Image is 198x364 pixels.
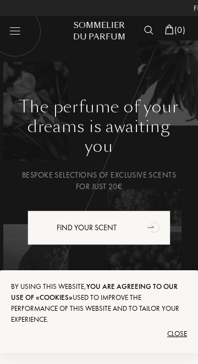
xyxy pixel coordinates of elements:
div: By using this website, used to improve the performance of this website and to tailor your experie... [11,281,187,325]
div: animation [144,216,166,238]
div: du Parfum [62,31,136,43]
span: you are agreeing to our use of «cookies» [11,282,178,302]
div: Find your scent [28,211,170,245]
h1: The perfume of your dreams is awaiting you [16,97,182,156]
div: Sommelier [62,20,136,31]
img: search_icn_white.svg [144,26,153,35]
img: cart_white.svg [165,25,174,35]
div: Close [11,325,187,343]
a: Find your scentanimation [16,211,182,245]
span: ( 0 ) [174,24,185,36]
div: Bespoke selections of exclusive scents for just 20€ [16,169,182,192]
